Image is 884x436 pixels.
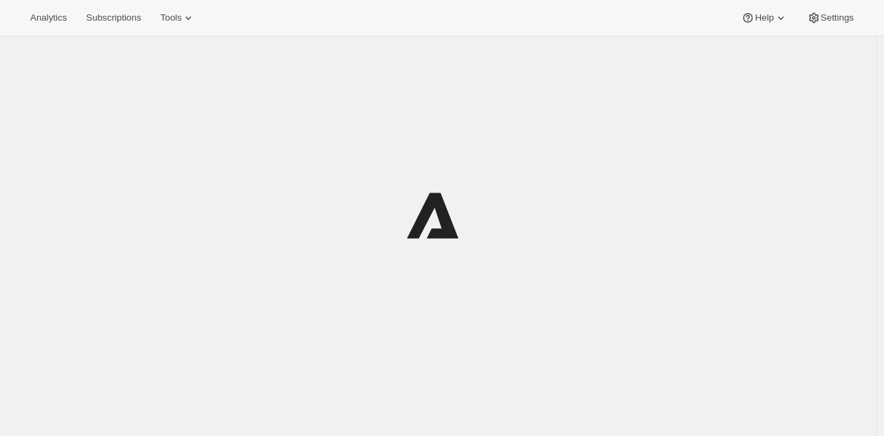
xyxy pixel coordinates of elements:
button: Settings [799,8,862,28]
span: Help [755,12,773,23]
button: Subscriptions [78,8,149,28]
span: Subscriptions [86,12,141,23]
span: Settings [821,12,854,23]
span: Analytics [30,12,67,23]
button: Help [733,8,795,28]
button: Analytics [22,8,75,28]
span: Tools [160,12,181,23]
button: Tools [152,8,203,28]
